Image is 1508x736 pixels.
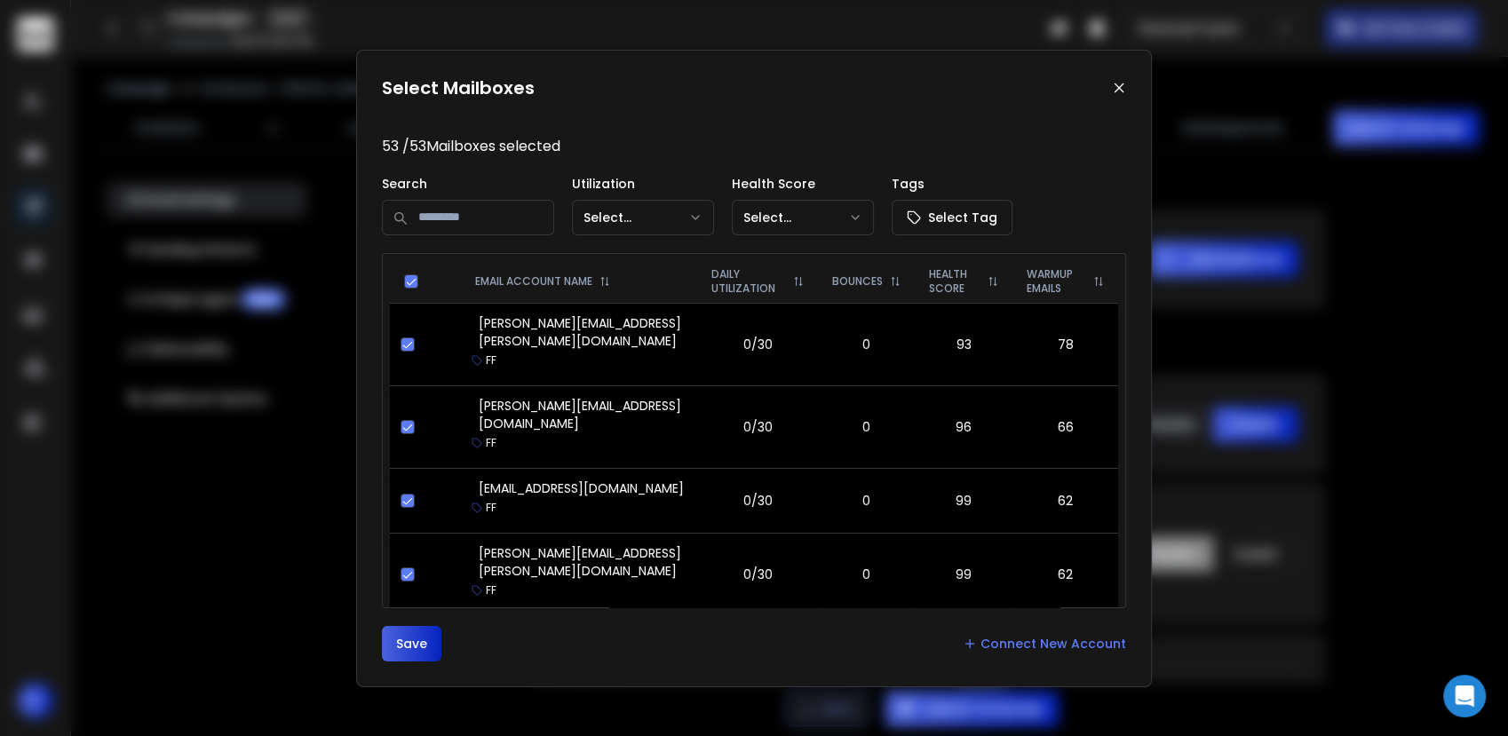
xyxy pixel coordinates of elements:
[711,267,786,296] p: DAILY UTILIZATION
[929,267,980,296] p: HEALTH SCORE
[732,175,874,193] p: Health Score
[892,200,1012,235] button: Select Tag
[1012,534,1118,616] td: 62
[486,583,496,598] p: FF
[697,304,818,386] td: 0/30
[829,418,904,436] p: 0
[382,175,554,193] p: Search
[382,75,535,100] h1: Select Mailboxes
[1012,469,1118,534] td: 62
[486,501,496,515] p: FF
[697,386,818,469] td: 0/30
[1012,304,1118,386] td: 78
[829,336,904,353] p: 0
[829,492,904,510] p: 0
[475,274,683,289] div: EMAIL ACCOUNT NAME
[486,436,496,450] p: FF
[1443,675,1486,717] div: Open Intercom Messenger
[892,175,1012,193] p: Tags
[479,397,687,432] p: [PERSON_NAME][EMAIL_ADDRESS][DOMAIN_NAME]
[1027,267,1086,296] p: WARMUP EMAILS
[915,534,1012,616] td: 99
[915,386,1012,469] td: 96
[479,544,687,580] p: [PERSON_NAME][EMAIL_ADDRESS][PERSON_NAME][DOMAIN_NAME]
[915,304,1012,386] td: 93
[832,274,883,289] p: BOUNCES
[829,566,904,583] p: 0
[572,200,714,235] button: Select...
[915,469,1012,534] td: 99
[479,479,684,497] p: [EMAIL_ADDRESS][DOMAIN_NAME]
[479,314,687,350] p: [PERSON_NAME][EMAIL_ADDRESS][PERSON_NAME][DOMAIN_NAME]
[963,635,1126,653] a: Connect New Account
[382,626,441,661] button: Save
[572,175,714,193] p: Utilization
[382,136,1126,157] p: 53 / 53 Mailboxes selected
[697,534,818,616] td: 0/30
[697,469,818,534] td: 0/30
[1012,386,1118,469] td: 66
[486,353,496,368] p: FF
[732,200,874,235] button: Select...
